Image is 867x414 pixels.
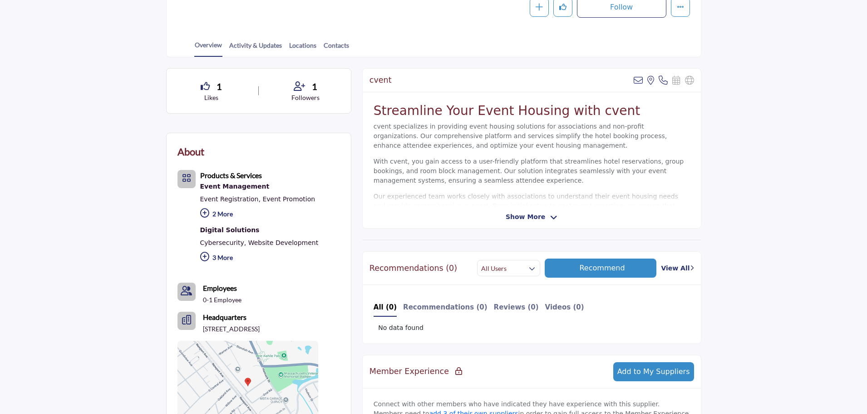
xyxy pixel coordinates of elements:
button: Add to My Suppliers [613,362,694,381]
p: With cvent, you gain access to a user-friendly platform that streamlines hotel reservations, grou... [374,157,690,185]
a: 0-1 Employee [203,295,241,304]
p: Our experienced team works closely with associations to understand their event housing needs and ... [374,192,690,220]
b: Headquarters [203,312,246,323]
h2: Member Experience [369,367,462,376]
b: Recommendations (0) [403,303,488,311]
a: Event Registration, [200,195,261,203]
span: Show More [506,212,545,222]
span: Recommend [579,264,625,272]
a: Link of redirect to contact page [177,283,196,301]
a: Website Development [248,239,319,246]
span: 1 [312,80,317,93]
b: Products & Services [200,171,262,180]
a: Overview [194,40,222,57]
button: Contact-Employee Icon [177,283,196,301]
span: 1 [217,80,222,93]
a: Event Management [200,181,319,193]
button: Recommend [545,259,657,278]
b: Videos (0) [545,303,584,311]
a: Locations [289,40,317,56]
span: No data found [378,323,424,333]
button: All Users [477,260,540,276]
p: Followers [271,93,340,102]
a: View All [661,264,694,273]
a: Employees [203,283,237,294]
b: All (0) [374,303,397,311]
button: Headquarter icon [177,312,196,330]
a: Products & Services [200,172,262,180]
button: Category Icon [177,170,196,188]
a: Digital Solutions [200,224,319,236]
div: Cutting-edge tech providers delivering custom software, mobile applications, and web solutions fo... [200,224,319,236]
span: Add to My Suppliers [617,367,690,376]
h2: Recommendations (0) [369,264,457,273]
h2: All Users [481,264,507,273]
p: 3 More [200,249,319,269]
p: cvent specializes in providing event housing solutions for associations and non-profit organizati... [374,122,690,150]
h2: Streamline Your Event Housing with cvent [374,103,690,119]
h2: cvent [369,75,392,85]
p: [STREET_ADDRESS] [203,324,260,334]
a: Event Promotion [262,195,315,203]
a: Cybersecurity, [200,239,246,246]
b: Reviews (0) [494,303,539,311]
div: Expert providers dedicated to organizing, planning, and executing unforgettable professional even... [200,181,319,193]
b: Employees [203,284,237,292]
h2: About [177,144,204,159]
p: Likes [177,93,246,102]
a: Contacts [323,40,350,56]
a: Activity & Updates [229,40,282,56]
p: 2 More [200,205,319,225]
